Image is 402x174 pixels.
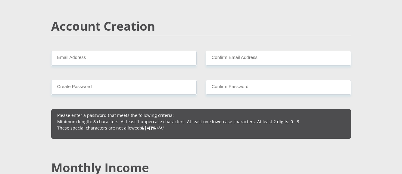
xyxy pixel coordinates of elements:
[141,125,164,131] b: &|=[]%+^\'
[206,51,351,66] input: Confirm Email Address
[57,112,345,131] p: Please enter a password that meets the following criteria: Minimum length: 8 characters. At least...
[51,80,197,95] input: Create Password
[206,80,351,95] input: Confirm Password
[51,51,197,66] input: Email Address
[51,19,351,33] h2: Account Creation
